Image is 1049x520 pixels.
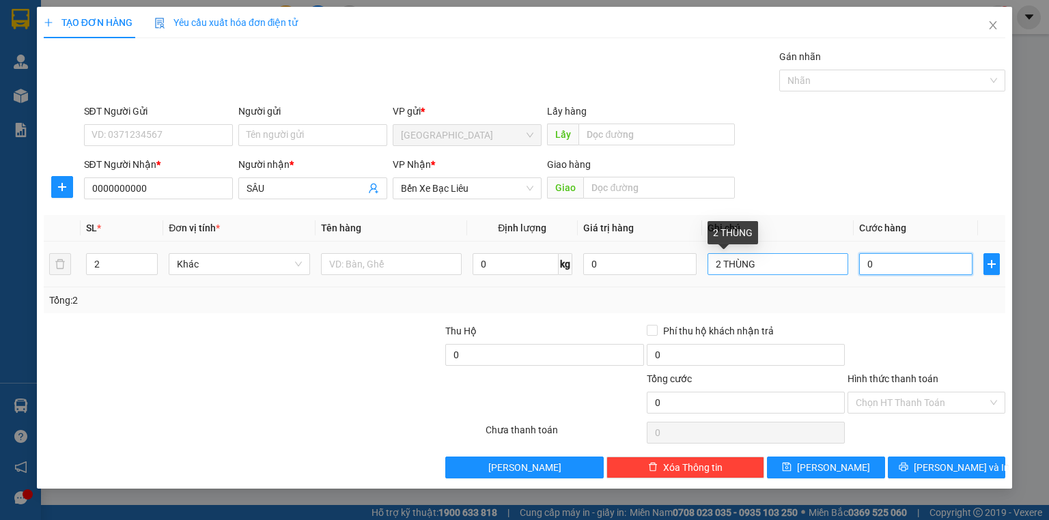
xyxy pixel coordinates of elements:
[169,222,220,233] span: Đơn vị tính
[86,222,97,233] span: SL
[583,177,735,199] input: Dọc đường
[559,253,572,275] span: kg
[498,222,546,233] span: Định lượng
[6,30,260,47] li: 995 [PERSON_NAME]
[154,18,165,29] img: icon
[914,460,1009,475] span: [PERSON_NAME] và In
[393,104,542,119] div: VP gửi
[974,7,1012,45] button: Close
[401,178,533,199] span: Bến Xe Bạc Liêu
[547,159,591,170] span: Giao hàng
[6,47,260,64] li: 0946 508 595
[52,182,72,192] span: plus
[84,104,233,119] div: SĐT Người Gửi
[79,50,89,61] span: phone
[177,254,301,274] span: Khác
[49,293,406,308] div: Tổng: 2
[393,159,431,170] span: VP Nhận
[368,183,379,194] span: user-add
[49,253,71,275] button: delete
[708,221,758,244] div: 2 THÙNG
[154,17,298,28] span: Yêu cầu xuất hóa đơn điện tử
[767,457,885,478] button: save[PERSON_NAME]
[401,125,533,145] span: Sài Gòn
[44,18,53,27] span: plus
[988,20,998,31] span: close
[547,106,587,117] span: Lấy hàng
[6,85,237,108] b: GỬI : [GEOGRAPHIC_DATA]
[79,9,182,26] b: Nhà Xe Hà My
[708,253,848,275] input: Ghi Chú
[484,422,645,446] div: Chưa thanh toán
[983,253,1000,275] button: plus
[658,323,779,338] span: Phí thu hộ khách nhận trả
[547,124,578,145] span: Lấy
[606,457,764,478] button: deleteXóa Thông tin
[848,373,938,384] label: Hình thức thanh toán
[578,124,735,145] input: Dọc đường
[238,104,387,119] div: Người gửi
[859,222,906,233] span: Cước hàng
[445,326,477,336] span: Thu Hộ
[445,457,603,478] button: [PERSON_NAME]
[321,222,361,233] span: Tên hàng
[488,460,561,475] span: [PERSON_NAME]
[782,462,792,473] span: save
[797,460,870,475] span: [PERSON_NAME]
[663,460,723,475] span: Xóa Thông tin
[44,17,132,28] span: TẠO ĐƠN HÀNG
[79,33,89,44] span: environment
[583,222,634,233] span: Giá trị hàng
[547,177,583,199] span: Giao
[647,373,692,384] span: Tổng cước
[702,215,854,242] th: Ghi chú
[51,176,73,198] button: plus
[648,462,658,473] span: delete
[888,457,1006,478] button: printer[PERSON_NAME] và In
[984,259,999,270] span: plus
[583,253,697,275] input: 0
[84,157,233,172] div: SĐT Người Nhận
[899,462,908,473] span: printer
[779,51,821,62] label: Gán nhãn
[238,157,387,172] div: Người nhận
[321,253,462,275] input: VD: Bàn, Ghế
